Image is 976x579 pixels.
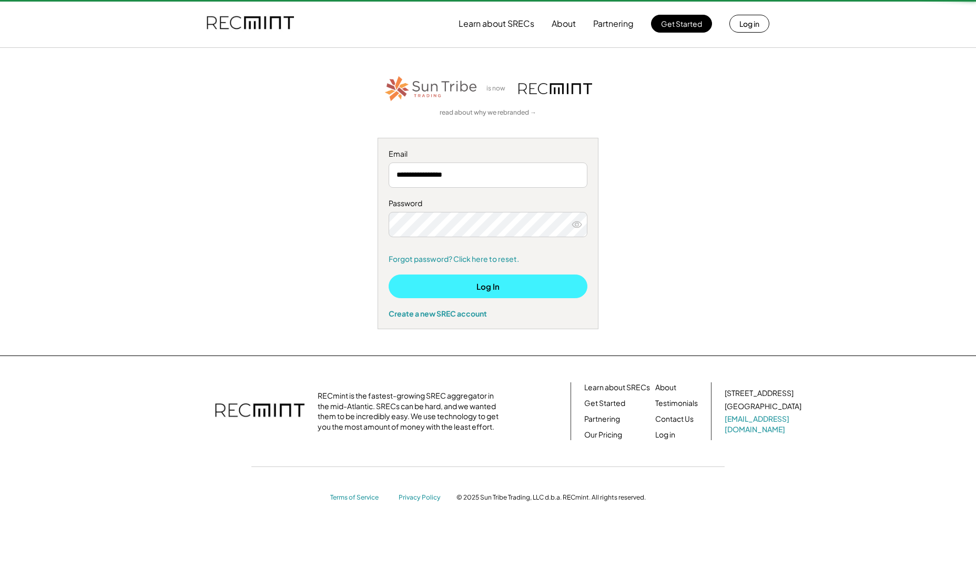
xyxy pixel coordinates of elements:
button: Log in [729,15,769,33]
a: Learn about SRECs [584,382,650,393]
div: Email [389,149,587,159]
img: recmint-logotype%403x.png [215,393,304,430]
a: Forgot password? Click here to reset. [389,254,587,265]
a: Terms of Service [330,493,388,502]
img: recmint-logotype%403x.png [207,6,294,42]
a: Log in [655,430,675,440]
div: is now [484,84,513,93]
a: Partnering [584,414,620,424]
button: Learn about SRECs [459,13,534,34]
a: Our Pricing [584,430,622,440]
a: Privacy Policy [399,493,446,502]
div: RECmint is the fastest-growing SREC aggregator in the mid-Atlantic. SRECs can be hard, and we wan... [318,391,504,432]
div: [STREET_ADDRESS] [725,388,794,399]
div: Password [389,198,587,209]
button: Partnering [593,13,634,34]
img: STT_Horizontal_Logo%2B-%2BColor.png [384,74,479,103]
a: Testimonials [655,398,698,409]
button: Log In [389,275,587,298]
a: Contact Us [655,414,694,424]
button: About [552,13,576,34]
a: Get Started [584,398,625,409]
div: Create a new SREC account [389,309,587,318]
button: Get Started [651,15,712,33]
div: [GEOGRAPHIC_DATA] [725,401,801,412]
div: © 2025 Sun Tribe Trading, LLC d.b.a. RECmint. All rights reserved. [456,493,646,502]
a: read about why we rebranded → [440,108,536,117]
img: recmint-logotype%403x.png [518,83,592,94]
a: About [655,382,676,393]
a: [EMAIL_ADDRESS][DOMAIN_NAME] [725,414,804,434]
